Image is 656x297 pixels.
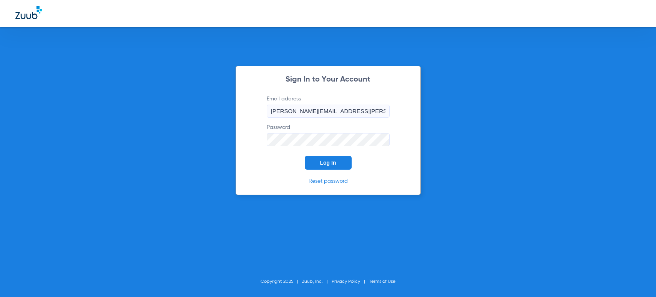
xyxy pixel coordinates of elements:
a: Privacy Policy [332,279,360,284]
label: Password [267,123,390,146]
input: Password [267,133,390,146]
button: Log In [305,156,352,170]
li: Copyright 2025 [261,278,302,285]
iframe: Chat Widget [618,260,656,297]
a: Terms of Use [369,279,395,284]
label: Email address [267,95,390,118]
img: Zuub Logo [15,6,42,19]
li: Zuub, Inc. [302,278,332,285]
span: Log In [320,160,336,166]
input: Email address [267,105,390,118]
h2: Sign In to Your Account [255,76,401,83]
a: Reset password [309,179,348,184]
